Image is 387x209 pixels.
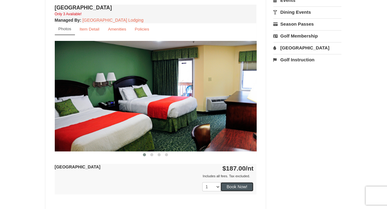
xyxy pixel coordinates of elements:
a: Amenities [104,23,130,35]
h4: [GEOGRAPHIC_DATA] [55,5,257,11]
a: Golf Instruction [273,54,341,65]
span: /nt [246,165,254,172]
a: Policies [131,23,153,35]
a: Golf Membership [273,30,341,41]
a: Item Detail [76,23,103,35]
strong: $187.00 [222,165,254,172]
small: Item Detail [80,27,99,31]
small: Photos [58,27,71,31]
a: Season Passes [273,18,341,30]
small: Amenities [108,27,126,31]
strong: [GEOGRAPHIC_DATA] [55,164,101,169]
small: Only 3 Available! [55,12,82,16]
a: Dining Events [273,6,341,18]
div: Includes all fees. Tax excluded. [55,173,254,179]
a: [GEOGRAPHIC_DATA] [273,42,341,53]
img: 18876286-41-233aa5f3.jpg [55,41,257,151]
strong: : [55,18,81,23]
span: Managed By [55,18,80,23]
a: [GEOGRAPHIC_DATA] Lodging [83,18,143,23]
button: Book Now! [221,182,254,191]
a: Photos [55,23,75,35]
small: Policies [135,27,149,31]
